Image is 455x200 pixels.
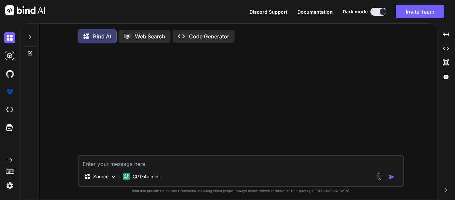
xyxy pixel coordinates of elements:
[297,8,333,15] button: Documentation
[135,32,165,40] p: Web Search
[123,173,130,180] img: GPT-4o mini
[375,173,383,181] img: attachment
[93,173,109,180] p: Source
[396,5,444,18] button: Invite Team
[4,32,15,43] img: darkChat
[4,68,15,79] img: githubDark
[93,32,111,40] p: Bind AI
[111,174,116,180] img: Pick Models
[4,180,15,191] img: settings
[189,32,229,40] p: Code Generator
[78,188,404,193] p: Bind can provide inaccurate information, including about people. Always double-check its answers....
[133,173,161,180] p: GPT-4o min..
[297,9,333,15] span: Documentation
[4,86,15,97] img: premium
[388,174,395,180] img: icon
[4,50,15,61] img: darkAi-studio
[343,8,368,15] span: Dark mode
[249,8,287,15] button: Discord Support
[4,104,15,116] img: cloudideIcon
[5,5,45,15] img: Bind AI
[249,9,287,15] span: Discord Support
